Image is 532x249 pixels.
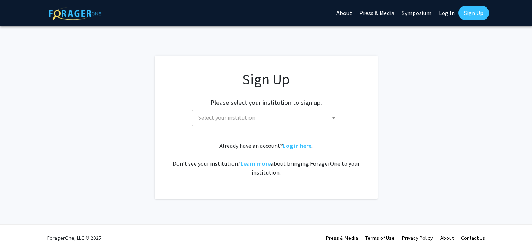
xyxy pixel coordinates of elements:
[326,235,358,241] a: Press & Media
[49,7,101,20] img: ForagerOne Logo
[170,141,363,177] div: Already have an account? . Don't see your institution? about bringing ForagerOne to your institut...
[461,235,485,241] a: Contact Us
[365,235,395,241] a: Terms of Use
[198,114,255,121] span: Select your institution
[440,235,454,241] a: About
[170,70,363,88] h1: Sign Up
[241,160,271,167] a: Learn more about bringing ForagerOne to your institution
[195,110,340,125] span: Select your institution
[402,235,433,241] a: Privacy Policy
[458,6,489,20] a: Sign Up
[192,110,340,126] span: Select your institution
[210,99,322,107] h2: Please select your institution to sign up:
[283,142,311,149] a: Log in here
